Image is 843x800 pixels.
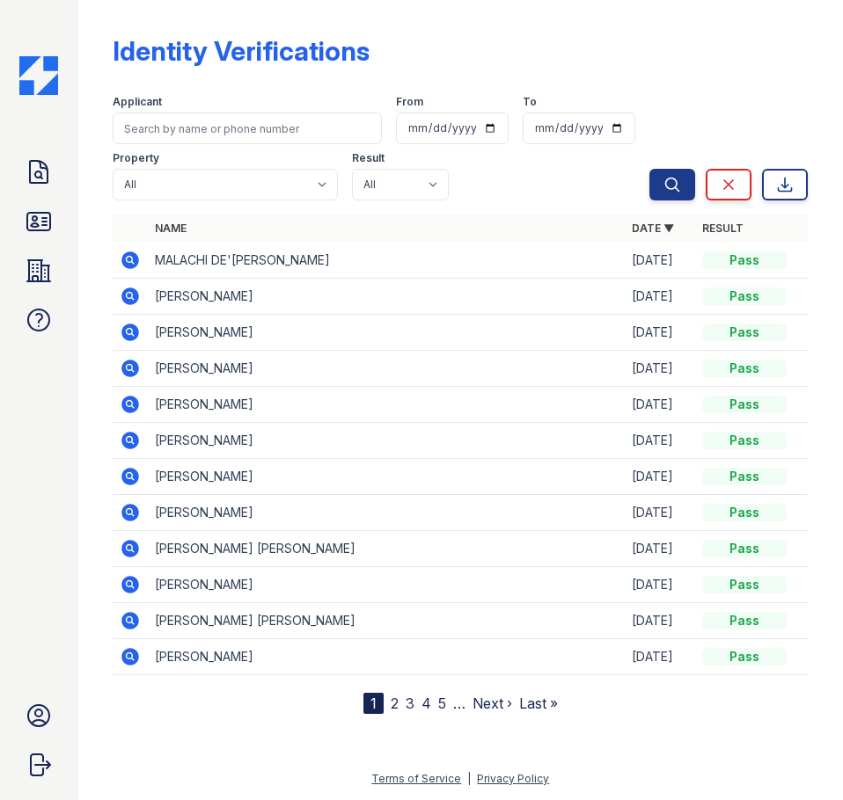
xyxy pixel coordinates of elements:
[148,423,625,459] td: [PERSON_NAME]
[625,459,695,495] td: [DATE]
[519,695,558,712] a: Last »
[702,396,787,413] div: Pass
[371,772,461,785] a: Terms of Service
[148,603,625,639] td: [PERSON_NAME] [PERSON_NAME]
[113,35,370,67] div: Identity Verifications
[148,243,625,279] td: MALACHI DE'[PERSON_NAME]
[625,279,695,315] td: [DATE]
[702,251,787,269] div: Pass
[148,279,625,315] td: [PERSON_NAME]
[396,95,423,109] label: From
[625,495,695,531] td: [DATE]
[625,567,695,603] td: [DATE]
[148,567,625,603] td: [PERSON_NAME]
[113,151,159,165] label: Property
[702,287,787,305] div: Pass
[148,315,625,351] td: [PERSON_NAME]
[477,772,549,785] a: Privacy Policy
[625,315,695,351] td: [DATE]
[702,540,787,557] div: Pass
[352,151,385,165] label: Result
[421,695,431,712] a: 4
[702,432,787,449] div: Pass
[148,531,625,567] td: [PERSON_NAME] [PERSON_NAME]
[438,695,446,712] a: 5
[702,222,744,235] a: Result
[702,504,787,521] div: Pass
[625,639,695,675] td: [DATE]
[632,222,674,235] a: Date ▼
[155,222,187,235] a: Name
[625,243,695,279] td: [DATE]
[148,387,625,423] td: [PERSON_NAME]
[148,495,625,531] td: [PERSON_NAME]
[148,639,625,675] td: [PERSON_NAME]
[113,95,162,109] label: Applicant
[523,95,537,109] label: To
[473,695,512,712] a: Next ›
[702,648,787,665] div: Pass
[702,324,787,341] div: Pass
[363,693,384,714] div: 1
[625,423,695,459] td: [DATE]
[453,693,465,714] span: …
[702,468,787,485] div: Pass
[702,360,787,377] div: Pass
[625,531,695,567] td: [DATE]
[702,576,787,593] div: Pass
[625,603,695,639] td: [DATE]
[391,695,399,712] a: 2
[113,113,382,144] input: Search by name or phone number
[625,387,695,423] td: [DATE]
[702,612,787,629] div: Pass
[406,695,414,712] a: 3
[625,351,695,387] td: [DATE]
[19,56,58,95] img: CE_Icon_Blue-c292c112584629df590d857e76928e9f676e5b41ef8f769ba2f05ee15b207248.png
[148,351,625,387] td: [PERSON_NAME]
[148,459,625,495] td: [PERSON_NAME]
[467,772,471,785] div: |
